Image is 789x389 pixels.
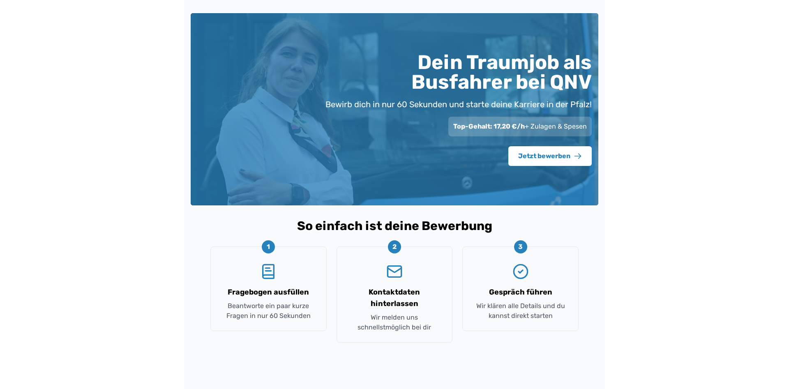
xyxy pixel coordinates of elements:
button: Jetzt bewerben [508,146,592,166]
h2: So einfach ist deine Bewerbung [197,219,592,233]
div: 1 [262,240,275,253]
span: Top-Gehalt: 17,20 €/h [453,122,525,130]
p: Bewirb dich in nur 60 Sekunden und starte deine Karriere in der Pfalz! [325,99,592,110]
h3: Gespräch führen [489,286,552,298]
h3: Kontaktdaten hinterlassen [347,286,443,309]
h3: Fragebogen ausfüllen [228,286,309,298]
p: Wir klären alle Details und du kannst direkt starten [473,301,568,321]
svg: BookText [260,263,277,280]
p: Wir melden uns schnellstmöglich bei dir [347,313,443,332]
svg: Mail [386,263,403,280]
div: 2 [388,240,401,253]
div: + Zulagen & Spesen [448,117,592,136]
svg: CircleCheck [512,263,529,280]
h1: Dein Traumjob als Busfahrer bei QNV [316,53,592,92]
p: Beantworte ein paar kurze Fragen in nur 60 Sekunden [221,301,316,321]
div: 3 [514,240,527,253]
